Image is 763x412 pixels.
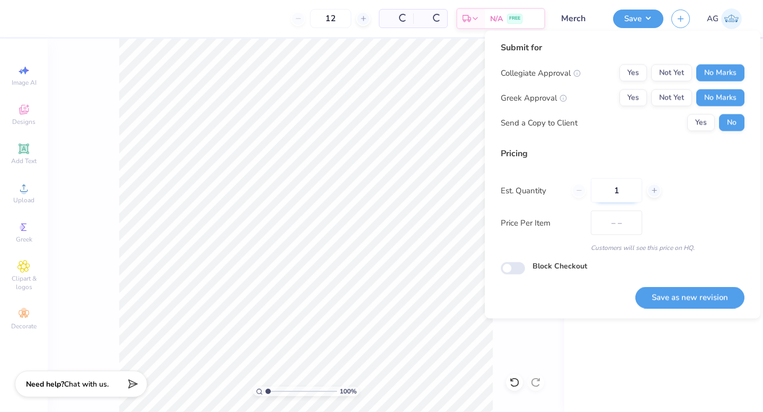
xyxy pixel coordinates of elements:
[509,15,520,22] span: FREE
[501,117,578,129] div: Send a Copy to Client
[5,274,42,291] span: Clipart & logos
[719,114,744,131] button: No
[501,92,567,104] div: Greek Approval
[696,65,744,82] button: No Marks
[11,322,37,330] span: Decorate
[12,118,36,126] span: Designs
[501,217,583,229] label: Price Per Item
[501,67,581,79] div: Collegiate Approval
[651,89,692,106] button: Not Yet
[16,235,32,244] span: Greek
[707,8,742,29] a: AG
[26,379,64,389] strong: Need help?
[707,13,718,25] span: AG
[340,387,357,396] span: 100 %
[591,178,642,203] input: – –
[501,41,744,54] div: Submit for
[13,196,34,204] span: Upload
[501,243,744,253] div: Customers will see this price on HQ.
[11,157,37,165] span: Add Text
[310,9,351,28] input: – –
[619,65,647,82] button: Yes
[613,10,663,28] button: Save
[533,261,587,272] label: Block Checkout
[553,8,605,29] input: Untitled Design
[490,13,503,24] span: N/A
[501,147,744,160] div: Pricing
[64,379,109,389] span: Chat with us.
[635,286,744,308] button: Save as new revision
[501,184,564,196] label: Est. Quantity
[651,65,692,82] button: Not Yet
[696,89,744,106] button: No Marks
[721,8,742,29] img: Anuska Ghosh
[12,78,37,87] span: Image AI
[619,89,647,106] button: Yes
[687,114,715,131] button: Yes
